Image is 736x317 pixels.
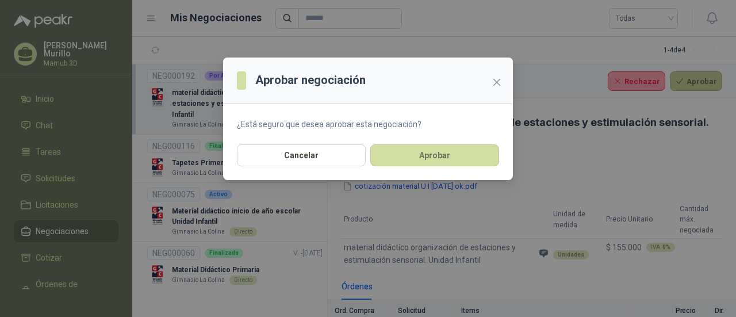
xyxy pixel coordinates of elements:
[488,73,506,91] button: Close
[492,78,501,87] span: close
[370,144,499,166] button: Aprobar
[223,104,513,144] section: ¿Está seguro que desea aprobar esta negociación?
[237,144,366,166] button: Cancelar
[255,71,366,89] h3: Aprobar negociación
